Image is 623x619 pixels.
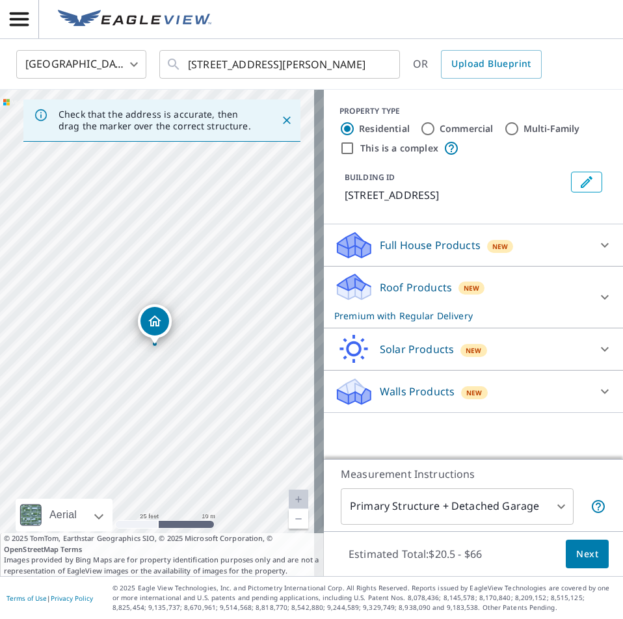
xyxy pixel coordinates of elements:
div: Roof ProductsNewPremium with Regular Delivery [334,272,613,323]
a: EV Logo [50,2,219,37]
a: Current Level 20, Zoom In Disabled [289,490,308,509]
div: Solar ProductsNew [334,334,613,365]
label: This is a complex [360,142,438,155]
p: Walls Products [380,384,455,399]
p: | [7,594,93,602]
div: Walls ProductsNew [334,376,613,407]
p: Measurement Instructions [341,466,606,482]
div: Aerial [46,499,81,531]
p: BUILDING ID [345,172,395,183]
button: Edit building 1 [571,172,602,192]
a: Upload Blueprint [441,50,541,79]
div: PROPERTY TYPE [339,105,607,117]
a: Terms [60,544,82,554]
label: Commercial [440,122,494,135]
p: Premium with Regular Delivery [334,309,589,323]
p: Estimated Total: $20.5 - $66 [338,540,492,568]
span: New [492,241,509,252]
p: Roof Products [380,280,452,295]
button: Next [566,540,609,569]
div: Aerial [16,499,113,531]
label: Multi-Family [524,122,580,135]
a: OpenStreetMap [4,544,59,554]
span: New [466,388,483,398]
div: OR [413,50,542,79]
a: Terms of Use [7,594,47,603]
label: Residential [359,122,410,135]
span: Next [576,546,598,562]
p: © 2025 Eagle View Technologies, Inc. and Pictometry International Corp. All Rights Reserved. Repo... [113,583,616,612]
div: Full House ProductsNew [334,230,613,261]
span: New [466,345,482,356]
p: Solar Products [380,341,454,357]
div: [GEOGRAPHIC_DATA] [16,46,146,83]
p: Check that the address is accurate, then drag the marker over the correct structure. [59,109,258,132]
a: Current Level 20, Zoom Out [289,509,308,529]
a: Privacy Policy [51,594,93,603]
span: New [464,283,480,293]
span: © 2025 TomTom, Earthstar Geographics SIO, © 2025 Microsoft Corporation, © [4,533,320,555]
button: Close [278,112,295,129]
input: Search by address or latitude-longitude [188,46,373,83]
p: [STREET_ADDRESS] [345,187,566,203]
div: Dropped pin, building 1, Residential property, 720 Pelham Dr Waynesboro, VA 22980 [138,304,172,345]
span: Upload Blueprint [451,56,531,72]
p: Full House Products [380,237,481,253]
div: Primary Structure + Detached Garage [341,488,574,525]
img: EV Logo [58,10,211,29]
